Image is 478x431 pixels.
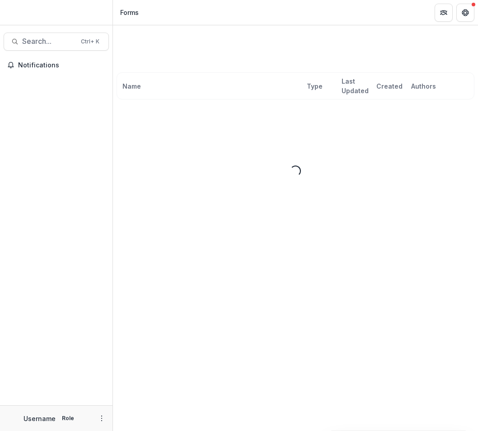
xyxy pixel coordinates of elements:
[18,62,105,69] span: Notifications
[376,81,403,91] span: Created
[120,8,139,17] div: Forms
[4,58,109,72] button: Notifications
[23,414,56,423] p: Username
[456,4,474,22] button: Get Help
[4,33,109,51] button: Search...
[411,81,436,91] span: Authors
[342,76,373,95] span: Last Updated
[307,81,323,91] span: Type
[79,37,101,47] div: Ctrl + K
[96,413,107,424] button: More
[435,4,453,22] button: Partners
[59,414,77,422] p: Role
[22,37,75,46] span: Search...
[122,81,141,91] span: Name
[117,6,142,19] nav: breadcrumb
